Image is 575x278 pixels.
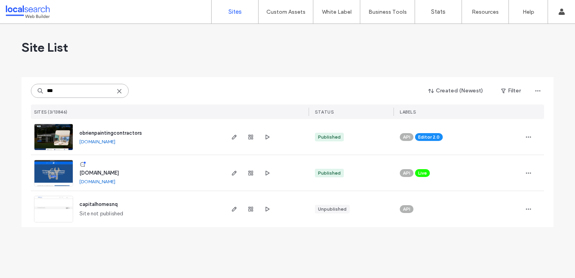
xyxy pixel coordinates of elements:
label: White Label [322,9,352,15]
a: [DOMAIN_NAME] [79,179,115,184]
label: Sites [228,8,242,15]
span: API [403,206,410,213]
button: Created (Newest) [422,85,490,97]
span: API [403,170,410,177]
div: Published [318,170,341,177]
a: [DOMAIN_NAME] [79,170,119,176]
label: Help [523,9,534,15]
label: Resources [472,9,499,15]
label: Business Tools [368,9,407,15]
a: capitalhomesnq [79,201,118,207]
div: Unpublished [318,206,347,213]
div: Published [318,134,341,141]
span: LABELS [400,109,416,115]
a: obrienpaintingcontractors [79,130,142,136]
span: Live [418,170,427,177]
span: Site not published [79,210,124,218]
label: Stats [431,8,446,15]
span: Help [18,5,34,13]
span: API [403,134,410,141]
span: Editor 2.0 [418,134,440,141]
span: STATUS [315,109,334,115]
span: SITES (3/13846) [34,109,68,115]
label: Custom Assets [266,9,305,15]
span: Site List [22,40,68,55]
button: Filter [493,85,528,97]
a: [DOMAIN_NAME] [79,139,115,144]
